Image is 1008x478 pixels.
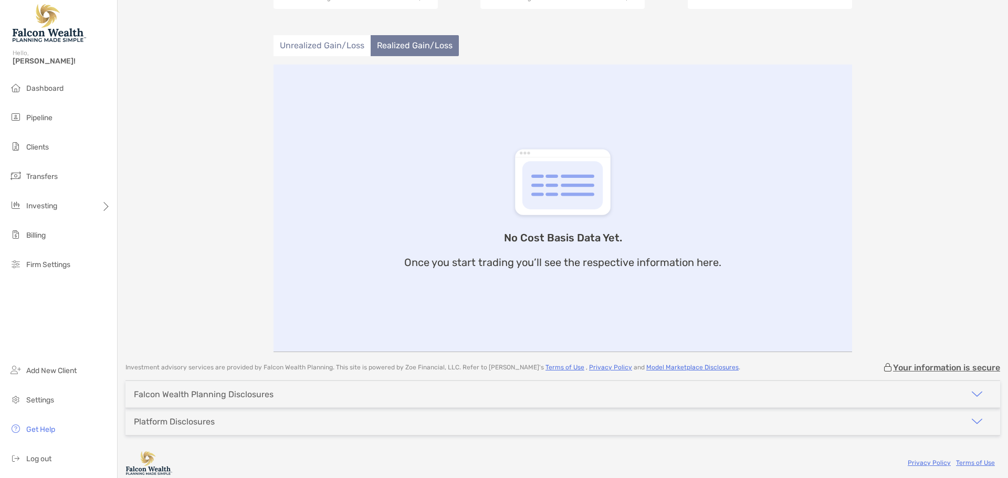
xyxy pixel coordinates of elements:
[893,363,1000,373] p: Your information is secure
[9,140,22,153] img: clients icon
[26,172,58,181] span: Transfers
[134,417,215,427] div: Platform Disclosures
[504,232,622,244] h4: No Cost Basis Data Yet.
[26,84,64,93] span: Dashboard
[13,4,86,42] img: Falcon Wealth Planning Logo
[13,57,111,66] span: [PERSON_NAME]!
[971,415,983,428] img: icon arrow
[274,35,371,56] li: Unrealized Gain/Loss
[9,452,22,464] img: logout icon
[9,169,22,182] img: transfers icon
[9,81,22,94] img: dashboard icon
[134,389,274,399] div: Falcon Wealth Planning Disclosures
[646,364,739,371] a: Model Marketplace Disclosures
[9,258,22,270] img: firm-settings icon
[26,454,51,463] span: Log out
[26,396,54,405] span: Settings
[26,201,57,210] span: Investing
[26,366,77,375] span: Add New Client
[971,388,983,400] img: icon arrow
[9,228,22,241] img: billing icon
[9,422,22,435] img: get-help icon
[26,425,55,434] span: Get Help
[908,459,951,466] a: Privacy Policy
[956,459,995,466] a: Terms of Use
[26,143,49,152] span: Clients
[9,393,22,406] img: settings icon
[371,35,459,56] li: Realized Gain/Loss
[9,199,22,211] img: investing icon
[26,113,52,122] span: Pipeline
[9,111,22,123] img: pipeline icon
[9,364,22,376] img: add_new_client icon
[589,364,632,371] a: Privacy Policy
[26,260,70,269] span: Firm Settings
[125,364,740,371] p: Investment advisory services are provided by Falcon Wealth Planning . This site is powered by Zoe...
[125,451,173,475] img: company logo
[545,364,584,371] a: Terms of Use
[510,147,615,219] img: basis report
[26,231,46,240] span: Billing
[404,257,721,269] p: Once you start trading you’ll see the respective information here.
